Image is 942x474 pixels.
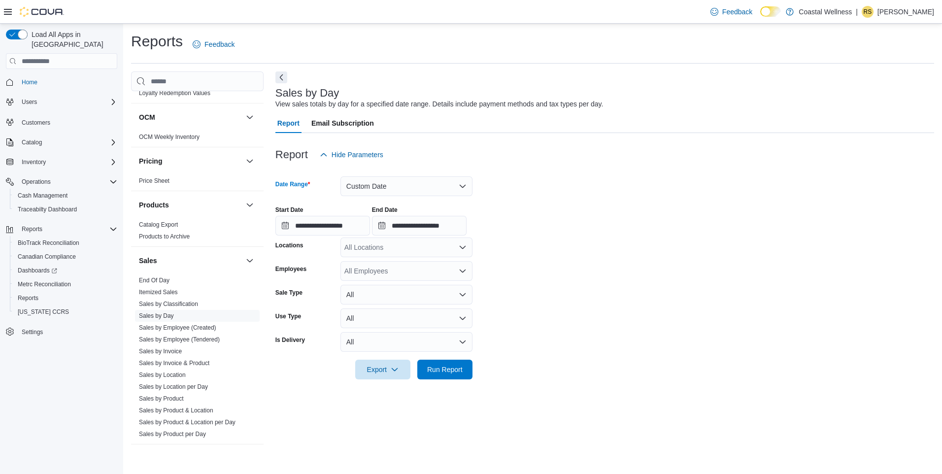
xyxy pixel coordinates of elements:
[332,150,383,160] span: Hide Parameters
[275,336,305,344] label: Is Delivery
[139,312,174,319] a: Sales by Day
[139,406,213,414] span: Sales by Product & Location
[139,221,178,228] a: Catalog Export
[10,250,121,264] button: Canadian Compliance
[856,6,858,18] p: |
[760,6,781,17] input: Dark Mode
[18,223,117,235] span: Reports
[139,233,190,240] a: Products to Archive
[275,289,303,297] label: Sale Type
[18,176,117,188] span: Operations
[862,6,874,18] div: Richard Schaper
[355,360,410,379] button: Export
[139,383,208,391] span: Sales by Location per Day
[139,312,174,320] span: Sales by Day
[877,6,934,18] p: [PERSON_NAME]
[722,7,752,17] span: Feedback
[18,253,76,261] span: Canadian Compliance
[340,285,472,305] button: All
[6,71,117,365] nav: Complex example
[139,407,213,414] a: Sales by Product & Location
[20,7,64,17] img: Cova
[139,347,182,355] span: Sales by Invoice
[139,383,208,390] a: Sales by Location per Day
[22,225,42,233] span: Reports
[275,265,306,273] label: Employees
[139,419,235,426] a: Sales by Product & Location per Day
[18,294,38,302] span: Reports
[10,291,121,305] button: Reports
[275,99,604,109] div: View sales totals by day for a specified date range. Details include payment methods and tax type...
[10,305,121,319] button: [US_STATE] CCRS
[14,237,117,249] span: BioTrack Reconciliation
[18,96,117,108] span: Users
[139,431,206,438] a: Sales by Product per Day
[18,136,117,148] span: Catalog
[14,265,61,276] a: Dashboards
[459,243,467,251] button: Open list of options
[275,216,370,236] input: Press the down key to open a popover containing a calendar.
[2,325,121,339] button: Settings
[139,277,169,284] a: End Of Day
[275,180,310,188] label: Date Range
[139,112,242,122] button: OCM
[2,75,121,89] button: Home
[311,113,374,133] span: Email Subscription
[139,90,210,97] a: Loyalty Redemption Values
[139,395,184,402] a: Sales by Product
[275,71,287,83] button: Next
[799,6,852,18] p: Coastal Wellness
[14,203,117,215] span: Traceabilty Dashboard
[131,274,264,444] div: Sales
[2,222,121,236] button: Reports
[14,292,42,304] a: Reports
[139,89,210,97] span: Loyalty Redemption Values
[139,134,200,140] a: OCM Weekly Inventory
[244,155,256,167] button: Pricing
[22,119,50,127] span: Customers
[139,221,178,229] span: Catalog Export
[139,371,186,379] span: Sales by Location
[18,116,117,128] span: Customers
[706,2,756,22] a: Feedback
[131,219,264,246] div: Products
[18,308,69,316] span: [US_STATE] CCRS
[139,200,242,210] button: Products
[139,359,209,367] span: Sales by Invoice & Product
[18,156,50,168] button: Inventory
[14,292,117,304] span: Reports
[340,176,472,196] button: Custom Date
[275,312,301,320] label: Use Type
[204,39,235,49] span: Feedback
[340,308,472,328] button: All
[14,278,117,290] span: Metrc Reconciliation
[139,288,178,296] span: Itemized Sales
[277,113,300,133] span: Report
[18,76,41,88] a: Home
[14,265,117,276] span: Dashboards
[22,78,37,86] span: Home
[28,30,117,49] span: Load All Apps in [GEOGRAPHIC_DATA]
[18,96,41,108] button: Users
[275,87,339,99] h3: Sales by Day
[18,267,57,274] span: Dashboards
[139,133,200,141] span: OCM Weekly Inventory
[139,336,220,343] a: Sales by Employee (Tendered)
[18,76,117,88] span: Home
[275,206,303,214] label: Start Date
[139,336,220,343] span: Sales by Employee (Tendered)
[10,203,121,216] button: Traceabilty Dashboard
[22,98,37,106] span: Users
[22,328,43,336] span: Settings
[14,306,73,318] a: [US_STATE] CCRS
[361,360,404,379] span: Export
[316,145,387,165] button: Hide Parameters
[14,190,71,202] a: Cash Management
[139,324,216,332] span: Sales by Employee (Created)
[131,175,264,191] div: Pricing
[139,200,169,210] h3: Products
[14,278,75,290] a: Metrc Reconciliation
[139,177,169,185] span: Price Sheet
